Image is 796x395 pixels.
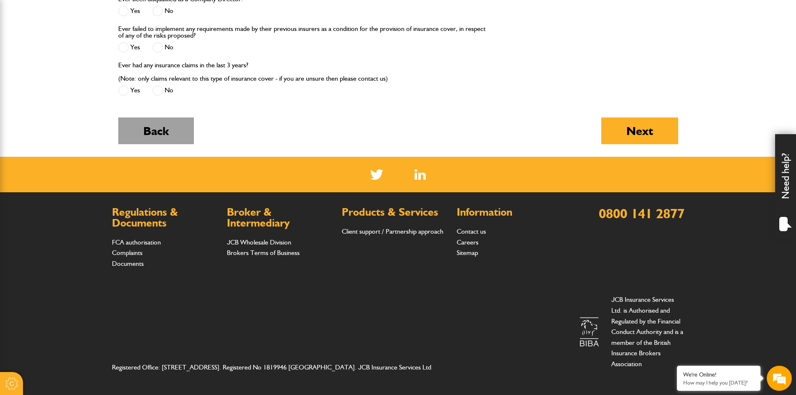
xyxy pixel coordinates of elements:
[457,227,486,235] a: Contact us
[112,249,142,257] a: Complaints
[11,102,153,120] input: Enter your email address
[112,362,449,373] address: Registered Office: [STREET_ADDRESS]. Registered No 1819946 [GEOGRAPHIC_DATA]. JCB Insurance Servi...
[457,249,478,257] a: Sitemap
[11,127,153,145] input: Enter your phone number
[153,85,173,96] label: No
[775,134,796,239] div: Need help?
[112,207,219,228] h2: Regulations & Documents
[415,169,426,180] a: LinkedIn
[43,47,140,58] div: Chat with us now
[153,42,173,53] label: No
[118,62,388,82] label: Ever had any insurance claims in the last 3 years? (Note: only claims relevant to this type of in...
[118,85,140,96] label: Yes
[601,117,678,144] button: Next
[11,77,153,96] input: Enter your last name
[112,260,144,268] a: Documents
[342,227,443,235] a: Client support / Partnership approach
[14,46,35,58] img: d_20077148190_company_1631870298795_20077148190
[11,151,153,250] textarea: Type your message and hit 'Enter'
[153,6,173,16] label: No
[342,207,448,218] h2: Products & Services
[457,238,478,246] a: Careers
[118,25,487,39] label: Ever failed to implement any requirements made by their previous insurers as a condition for the ...
[457,207,563,218] h2: Information
[118,42,140,53] label: Yes
[112,238,161,246] a: FCA authorisation
[611,294,684,369] p: JCB Insurance Services Ltd. is Authorised and Regulated by the Financial Conduct Authority and is...
[227,207,333,228] h2: Broker & Intermediary
[599,205,684,222] a: 0800 141 2877
[370,169,383,180] img: Twitter
[415,169,426,180] img: Linked In
[118,117,194,144] button: Back
[137,4,157,24] div: Minimize live chat window
[683,371,754,378] div: We're Online!
[118,6,140,16] label: Yes
[227,249,300,257] a: Brokers Terms of Business
[227,238,291,246] a: JCB Wholesale Division
[683,380,754,386] p: How may I help you today?
[114,257,152,269] em: Start Chat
